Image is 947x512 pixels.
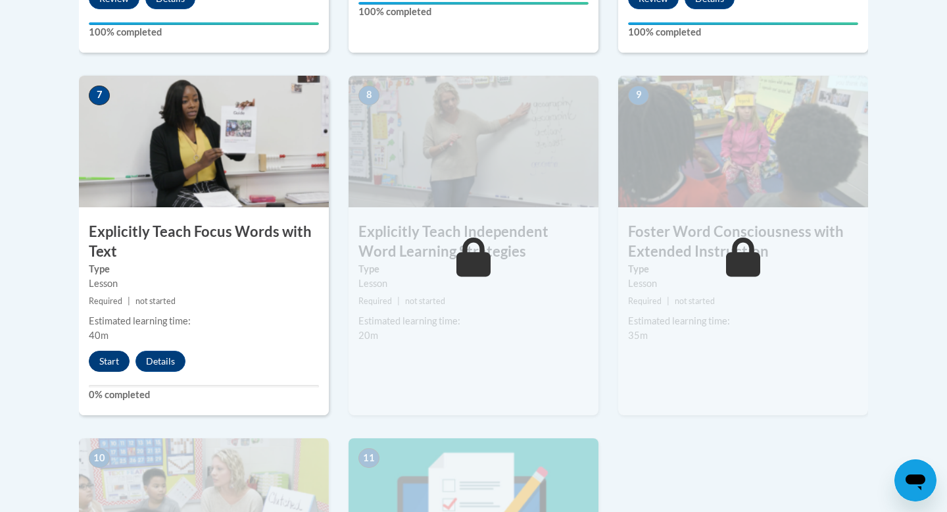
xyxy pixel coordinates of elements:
span: Required [89,296,122,306]
label: 0% completed [89,388,319,402]
span: Required [358,296,392,306]
label: 100% completed [89,25,319,39]
h3: Explicitly Teach Independent Word Learning Strategies [349,222,598,263]
span: not started [675,296,715,306]
label: Type [628,262,858,276]
div: Estimated learning time: [89,314,319,328]
button: Details [135,351,185,372]
span: 8 [358,86,379,105]
span: 40m [89,330,109,341]
div: Lesson [628,276,858,291]
img: Course Image [618,76,868,207]
span: 20m [358,330,378,341]
div: Estimated learning time: [628,314,858,328]
h3: Explicitly Teach Focus Words with Text [79,222,329,263]
label: Type [89,262,319,276]
label: Type [358,262,589,276]
div: Estimated learning time: [358,314,589,328]
label: 100% completed [628,25,858,39]
img: Course Image [79,76,329,207]
div: Lesson [358,276,589,291]
iframe: Button to launch messaging window [894,459,936,501]
span: 7 [89,86,110,105]
button: Start [89,351,130,372]
h3: Foster Word Consciousness with Extended Instruction [618,222,868,263]
div: Lesson [89,276,319,291]
span: 11 [358,448,379,468]
span: 35m [628,330,648,341]
span: | [667,296,669,306]
span: not started [135,296,176,306]
div: Your progress [89,22,319,25]
span: 9 [628,86,649,105]
span: | [128,296,130,306]
div: Your progress [358,2,589,5]
label: 100% completed [358,5,589,19]
span: not started [405,296,445,306]
span: Required [628,296,662,306]
span: 10 [89,448,110,468]
img: Course Image [349,76,598,207]
span: | [397,296,400,306]
div: Your progress [628,22,858,25]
